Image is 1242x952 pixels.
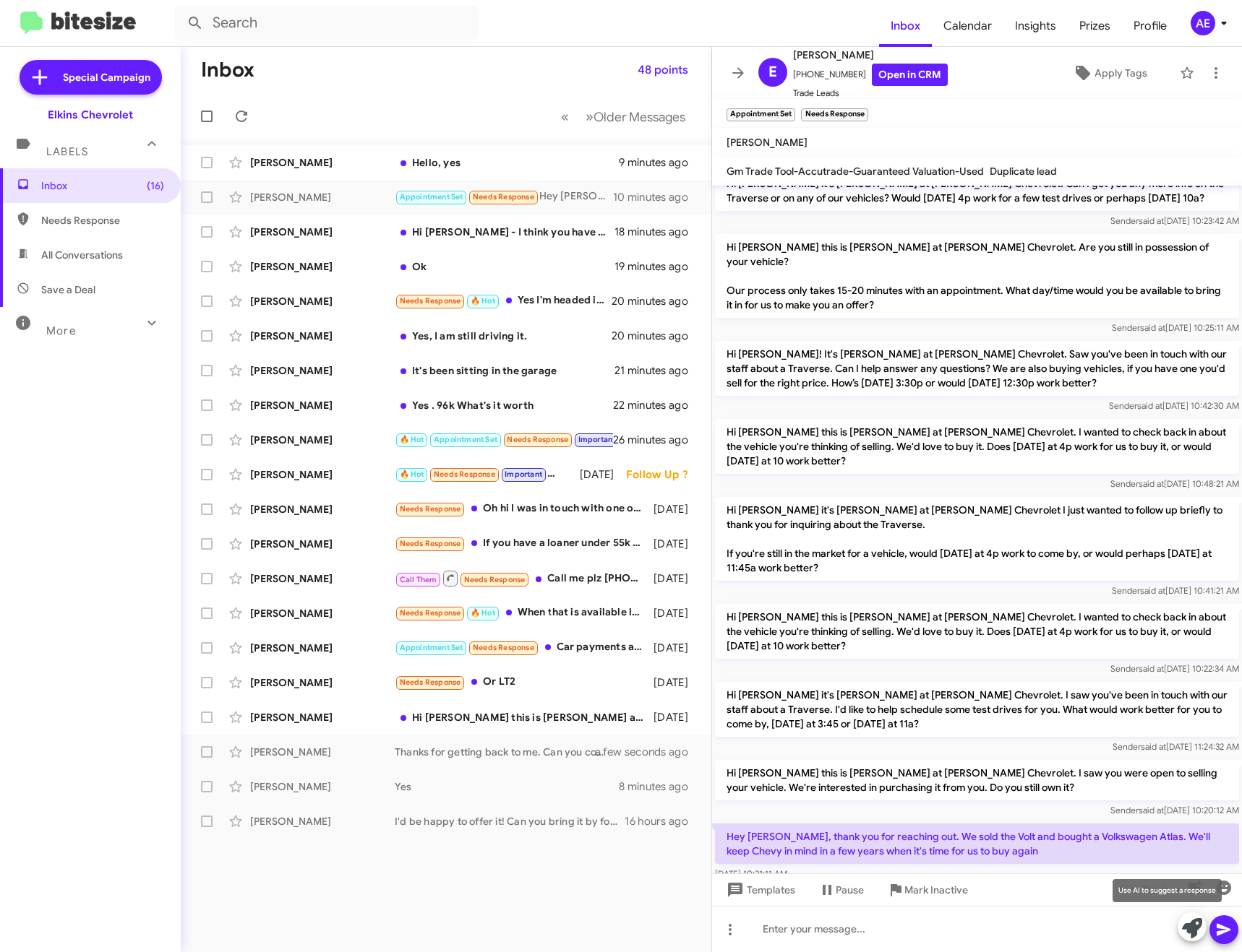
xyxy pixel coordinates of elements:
button: Templates [712,877,807,903]
span: said at [1139,215,1164,226]
small: Appointment Set [727,108,795,121]
div: [PERSON_NAME] [250,814,395,828]
div: [PERSON_NAME] [250,259,395,274]
small: Needs Response [801,108,868,121]
span: » [586,108,594,126]
span: Needs Response [400,539,461,548]
div: It's been sitting in the garage [395,363,614,378]
span: Needs Response [400,504,461,514]
input: Search [175,6,479,40]
span: E [768,61,777,84]
button: Pause [807,877,875,903]
span: More [46,324,76,337]
span: Needs Response [400,608,461,618]
a: Inbox [879,5,932,47]
div: [PERSON_NAME] [250,190,395,204]
div: Hi [PERSON_NAME] this is [PERSON_NAME] at [PERSON_NAME] Chevrolet. Just wanted to follow up and m... [395,710,651,724]
div: If you have a loaner under 55k MSRP and are willing to match the deal I sent over, we can talk. O... [395,535,651,552]
div: [PERSON_NAME] [250,502,395,516]
span: Prizes [1068,5,1122,47]
span: Apply Tags [1095,60,1147,86]
span: Sender [DATE] 10:25:11 AM [1112,322,1239,333]
div: [DATE] [580,467,626,482]
div: 20 minutes ago [613,329,700,343]
div: [DATE] [651,606,700,620]
a: Special Campaign [20,60,162,95]
span: Profile [1122,5,1178,47]
span: Older Messages [594,109,685,125]
span: « [561,108,569,126]
div: [PERSON_NAME] [250,433,395,447]
span: Needs Response [400,678,461,687]
button: Mark Inactive [875,877,980,903]
div: [PERSON_NAME] [250,329,395,343]
span: Call Them [400,575,437,584]
div: [PERSON_NAME] [250,398,395,412]
a: Open in CRM [872,64,948,86]
div: 8 minutes ago [619,779,700,794]
button: 48 points [626,57,700,83]
span: Duplicate lead [990,165,1057,178]
span: 🔥 Hot [471,608,495,618]
div: [PERSON_NAME] [250,675,395,690]
span: Templates [724,877,795,903]
p: Hey [PERSON_NAME], thank you for reaching out. We sold the Volt and bought a Volkswagen Atlas. We... [715,823,1239,864]
div: 21 minutes ago [614,363,700,378]
span: [PHONE_NUMBER] [793,64,948,86]
span: Needs Response [464,575,526,584]
div: 26 minutes ago [613,433,700,447]
p: Hi [PERSON_NAME]! It's [PERSON_NAME] at [PERSON_NAME] Chevrolet. Saw you've been in touch with ou... [715,341,1239,396]
button: Previous [552,102,578,131]
span: Needs Response [434,469,495,479]
button: AE [1178,11,1226,35]
span: Needs Response [473,643,534,652]
span: [DATE] 10:21:11 AM [715,868,787,879]
span: 🔥 Hot [471,296,495,306]
p: Hi [PERSON_NAME] this is [PERSON_NAME] at [PERSON_NAME] Chevrolet. I wanted to check back in abou... [715,419,1239,474]
span: Labels [46,145,88,158]
span: said at [1140,585,1165,596]
div: 19 minutes ago [614,259,700,274]
span: Appointment Set [400,192,463,202]
a: Insights [1003,5,1068,47]
span: Appointment Set [434,435,497,444]
span: 48 points [638,57,688,83]
span: All Conversations [41,248,123,262]
span: Inbox [41,178,164,193]
div: Hey [PERSON_NAME], thank you for reaching out. We sold the Volt and bought a Volkswagen Atlas. We... [395,189,613,205]
div: Use AI to suggest a response [1113,879,1222,902]
div: [PERSON_NAME] [250,225,395,239]
div: Follow Up ? [626,467,700,482]
span: said at [1139,663,1164,674]
span: Sender [DATE] 10:22:34 AM [1110,663,1239,674]
span: Pause [836,877,864,903]
p: Hi [PERSON_NAME] it's [PERSON_NAME] at [PERSON_NAME] Chevrolet. I saw you've been in touch with o... [715,682,1239,737]
span: said at [1137,400,1162,411]
div: Ok [395,259,614,274]
p: Hi [PERSON_NAME] this is [PERSON_NAME] at [PERSON_NAME] Chevrolet. Are you still in possession of... [715,234,1239,318]
div: Call me plz [PHONE_NUMBER] [395,569,651,587]
span: 🔥 Hot [400,469,424,479]
span: Sender [DATE] 10:41:21 AM [1112,585,1239,596]
div: a few seconds ago [613,745,700,759]
div: [PERSON_NAME] [250,363,395,378]
button: Next [577,102,694,131]
div: Car payments are outrageously high and I'm not interested in high car payments because I have bad... [395,639,651,656]
span: said at [1141,741,1166,752]
p: Hi [PERSON_NAME] this is [PERSON_NAME] at [PERSON_NAME] Chevrolet. I saw you were open to selling... [715,760,1239,800]
span: Calendar [932,5,1003,47]
span: 🔥 Hot [400,435,424,444]
nav: Page navigation example [553,102,694,131]
div: Yes . 96k What's it worth [395,398,613,412]
div: [URL][DOMAIN_NAME] [395,431,613,448]
div: [PERSON_NAME] [250,710,395,724]
span: Gm Trade Tool-Accutrade-Guaranteed Valuation-Used [727,165,984,178]
span: Special Campaign [63,70,150,85]
div: I'd be happy to offer it! Can you bring it by for an evaluation? [395,814,625,828]
div: [PERSON_NAME] [250,467,395,482]
span: Sender [DATE] 11:24:32 AM [1113,741,1239,752]
div: [PERSON_NAME] [250,537,395,551]
span: Needs Response [41,213,164,228]
div: [PERSON_NAME] [250,571,395,586]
